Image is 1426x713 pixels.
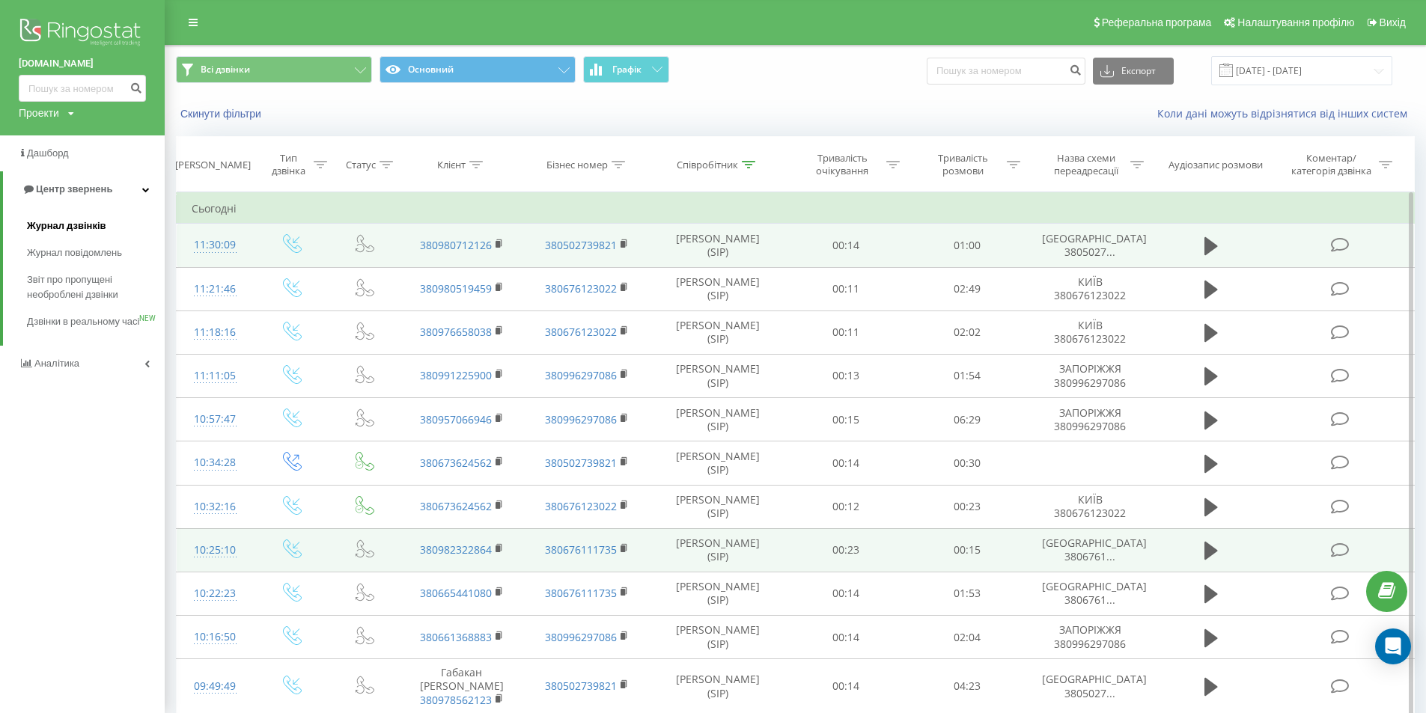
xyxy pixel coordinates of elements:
div: Тип дзвінка [267,152,310,177]
a: 380673624562 [420,499,492,513]
td: [PERSON_NAME] (SIP) [650,354,785,397]
div: 10:25:10 [192,536,239,565]
td: ЗАПОРІЖЖЯ 380996297086 [1027,616,1153,659]
td: 02:04 [907,616,1027,659]
td: КИЇВ 380676123022 [1027,267,1153,310]
div: 11:21:46 [192,275,239,304]
div: Статус [346,159,376,171]
span: [GEOGRAPHIC_DATA] 3806761... [1042,579,1147,607]
td: [PERSON_NAME] (SIP) [650,224,785,267]
div: Проекти [19,105,59,120]
a: 380991225900 [420,368,492,382]
div: 11:30:09 [192,230,239,260]
td: 02:49 [907,267,1027,310]
span: Журнал повідомлень [27,245,122,260]
span: Графік [612,64,642,75]
td: [PERSON_NAME] (SIP) [650,485,785,528]
td: 01:53 [907,572,1027,615]
td: 00:14 [785,572,906,615]
a: 380980712126 [420,238,492,252]
input: Пошук за номером [927,58,1085,85]
td: 00:12 [785,485,906,528]
td: ЗАПОРІЖЖЯ 380996297086 [1027,398,1153,441]
a: 380978562123 [420,693,492,707]
a: 380502739821 [545,456,617,470]
div: 10:22:23 [192,579,239,608]
td: Сьогодні [177,194,1415,224]
div: Клієнт [437,159,466,171]
td: [PERSON_NAME] (SIP) [650,572,785,615]
a: Журнал повідомлень [27,239,165,266]
div: Бізнес номер [546,159,608,171]
img: Ringostat logo [19,15,146,52]
button: Графік [583,56,669,83]
a: [DOMAIN_NAME] [19,56,146,71]
td: 00:11 [785,310,906,354]
div: 10:34:28 [192,448,239,477]
span: [GEOGRAPHIC_DATA] 3806761... [1042,536,1147,563]
span: Всі дзвінки [201,64,250,76]
a: Центр звернень [3,171,165,207]
div: Open Intercom Messenger [1375,628,1411,664]
a: 380665441080 [420,586,492,600]
td: [PERSON_NAME] (SIP) [650,310,785,354]
td: [PERSON_NAME] (SIP) [650,616,785,659]
span: Журнал дзвінків [27,218,106,233]
a: 380996297086 [545,368,617,382]
span: [GEOGRAPHIC_DATA] 3805027... [1042,672,1147,700]
a: 380676123022 [545,499,617,513]
td: 06:29 [907,398,1027,441]
input: Пошук за номером [19,75,146,102]
td: КИЇВ 380676123022 [1027,310,1153,354]
span: Дашборд [27,147,69,159]
span: Дзвінки в реальному часі [27,314,139,329]
div: 09:49:49 [192,672,239,701]
a: 380676123022 [545,281,617,296]
a: Коли дані можуть відрізнятися вiд інших систем [1157,106,1415,120]
a: Дзвінки в реальному часіNEW [27,308,165,335]
td: 02:02 [907,310,1027,354]
div: Назва схеми переадресації [1046,152,1127,177]
button: Скинути фільтри [176,107,269,120]
td: 00:14 [785,616,906,659]
td: 00:11 [785,267,906,310]
span: Звіт про пропущені необроблені дзвінки [27,272,157,302]
div: 10:16:50 [192,622,239,652]
td: 00:13 [785,354,906,397]
td: 00:14 [785,441,906,485]
a: 380661368883 [420,630,492,644]
a: 380502739821 [545,238,617,252]
div: Співробітник [677,159,738,171]
td: 00:30 [907,441,1027,485]
span: Центр звернень [36,183,112,195]
div: 11:18:16 [192,318,239,347]
td: 01:00 [907,224,1027,267]
a: 380996297086 [545,630,617,644]
td: 00:23 [785,528,906,572]
a: Звіт про пропущені необроблені дзвінки [27,266,165,308]
a: 380980519459 [420,281,492,296]
a: 380676111735 [545,542,617,557]
a: 380976658038 [420,325,492,339]
button: Експорт [1093,58,1174,85]
a: 380673624562 [420,456,492,470]
div: 10:57:47 [192,405,239,434]
td: 00:23 [907,485,1027,528]
a: 380676123022 [545,325,617,339]
a: 380502739821 [545,679,617,693]
td: КИЇВ 380676123022 [1027,485,1153,528]
a: 380996297086 [545,412,617,426]
td: [PERSON_NAME] (SIP) [650,267,785,310]
div: 11:11:05 [192,361,239,391]
button: Всі дзвінки [176,56,372,83]
td: ЗАПОРІЖЖЯ 380996297086 [1027,354,1153,397]
span: Вихід [1380,16,1406,28]
div: Коментар/категорія дзвінка [1288,152,1375,177]
a: 380676111735 [545,586,617,600]
span: Аналiтика [34,358,79,369]
div: [PERSON_NAME] [175,159,251,171]
span: [GEOGRAPHIC_DATA] 3805027... [1042,231,1147,259]
a: 380982322864 [420,542,492,557]
a: 380957066946 [420,412,492,426]
div: Тривалість розмови [923,152,1003,177]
